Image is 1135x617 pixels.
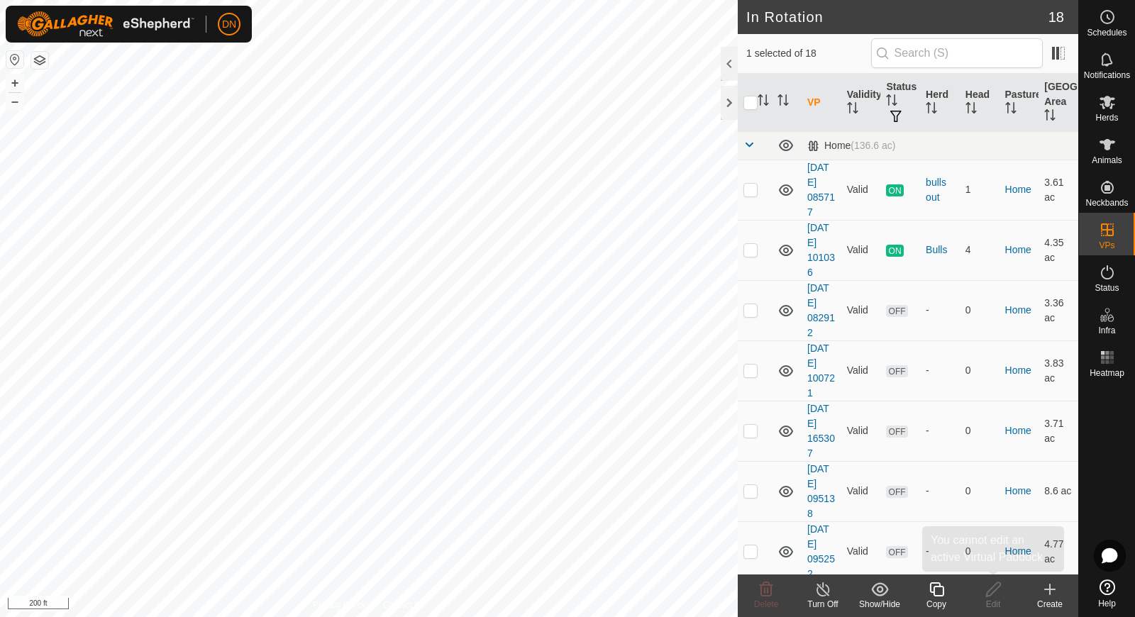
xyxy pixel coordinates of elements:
td: Valid [841,521,881,582]
span: ON [886,184,903,196]
th: [GEOGRAPHIC_DATA] Area [1039,74,1078,132]
th: VP [802,74,841,132]
td: Valid [841,160,881,220]
span: OFF [886,546,907,558]
a: [DATE] 095252 [807,523,835,579]
a: Contact Us [383,599,425,611]
p-sorticon: Activate to sort [886,96,897,108]
th: Pasture [1000,74,1039,132]
span: Herds [1095,113,1118,122]
span: Infra [1098,326,1115,335]
td: 3.83 ac [1039,340,1078,401]
span: Animals [1092,156,1122,165]
a: Home [1005,365,1031,376]
span: OFF [886,486,907,498]
span: Heatmap [1090,369,1124,377]
span: (136.6 ac) [851,140,895,151]
td: 3.36 ac [1039,280,1078,340]
span: Notifications [1084,71,1130,79]
td: Valid [841,280,881,340]
button: Map Layers [31,52,48,69]
p-sorticon: Activate to sort [758,96,769,108]
td: Valid [841,401,881,461]
div: Bulls [926,243,954,257]
td: 0 [960,521,1000,582]
td: 8.6 ac [1039,461,1078,521]
td: 3.71 ac [1039,401,1078,461]
td: Valid [841,461,881,521]
div: - [926,363,954,378]
th: Status [880,74,920,132]
a: Home [1005,545,1031,557]
a: Home [1005,485,1031,496]
a: [DATE] 100721 [807,343,835,399]
span: Schedules [1087,28,1126,37]
td: Valid [841,340,881,401]
p-sorticon: Activate to sort [965,104,977,116]
a: [DATE] 101036 [807,222,835,278]
p-sorticon: Activate to sort [847,104,858,116]
span: Neckbands [1085,199,1128,207]
div: Create [1021,598,1078,611]
span: OFF [886,365,907,377]
span: OFF [886,305,907,317]
button: – [6,93,23,110]
span: OFF [886,426,907,438]
th: Head [960,74,1000,132]
a: Help [1079,574,1135,613]
h2: In Rotation [746,9,1048,26]
th: Herd [920,74,960,132]
td: 0 [960,461,1000,521]
div: Home [807,140,895,152]
span: ON [886,245,903,257]
div: Edit [965,598,1021,611]
th: Validity [841,74,881,132]
span: 18 [1048,6,1064,28]
a: [DATE] 082912 [807,282,835,338]
span: Help [1098,599,1116,608]
a: Privacy Policy [313,599,366,611]
span: VPs [1099,241,1114,250]
div: - [926,544,954,559]
span: DN [222,17,236,32]
span: Delete [754,599,779,609]
td: 3.61 ac [1039,160,1078,220]
td: Valid [841,220,881,280]
div: - [926,484,954,499]
a: [DATE] 165307 [807,403,835,459]
img: Gallagher Logo [17,11,194,37]
div: - [926,423,954,438]
td: 4.35 ac [1039,220,1078,280]
a: [DATE] 095138 [807,463,835,519]
button: + [6,74,23,91]
div: Copy [908,598,965,611]
td: 0 [960,340,1000,401]
button: Reset Map [6,51,23,68]
input: Search (S) [871,38,1043,68]
p-sorticon: Activate to sort [926,104,937,116]
div: Show/Hide [851,598,908,611]
p-sorticon: Activate to sort [1005,104,1017,116]
div: Turn Off [794,598,851,611]
td: 0 [960,280,1000,340]
td: 0 [960,401,1000,461]
a: Home [1005,304,1031,316]
p-sorticon: Activate to sort [777,96,789,108]
a: Home [1005,425,1031,436]
td: 4 [960,220,1000,280]
td: 4.77 ac [1039,521,1078,582]
a: Home [1005,244,1031,255]
p-sorticon: Activate to sort [1044,111,1056,123]
div: - [926,303,954,318]
a: Home [1005,184,1031,195]
div: bulls out [926,175,954,205]
span: Status [1095,284,1119,292]
a: [DATE] 085717 [807,162,835,218]
td: 1 [960,160,1000,220]
span: 1 selected of 18 [746,46,871,61]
